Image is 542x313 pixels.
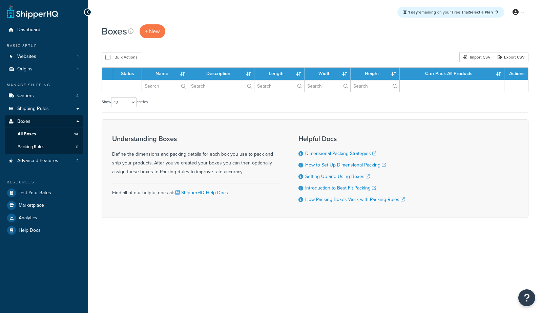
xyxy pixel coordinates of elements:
a: Marketplace [5,199,83,211]
a: Select a Plan [469,9,498,15]
span: 1 [77,54,79,60]
span: 2 [76,158,79,164]
a: Origins 1 [5,63,83,75]
a: Packing Rules 0 [5,141,83,153]
th: Width [305,68,351,80]
th: Status [113,68,142,80]
input: Search [254,80,304,92]
a: Shipping Rules [5,103,83,115]
span: 4 [76,93,79,99]
div: Define the dimensions and packing details for each box you use to pack and ship your products. Af... [112,135,282,176]
span: Packing Rules [18,144,44,150]
th: Can Pack All Products [400,68,504,80]
span: + New [145,27,160,35]
div: Basic Setup [5,43,83,49]
li: Origins [5,63,83,75]
div: Import CSV [459,52,494,62]
li: Carriers [5,90,83,102]
span: Websites [17,54,36,60]
span: Carriers [17,93,34,99]
a: Introduction to Best Fit Packing [305,184,376,192]
span: Advanced Features [17,158,58,164]
span: 1 [77,66,79,72]
span: Shipping Rules [17,106,49,112]
a: Carriers 4 [5,90,83,102]
a: ShipperHQ Home [7,5,58,19]
th: Length [254,68,305,80]
button: Bulk Actions [102,52,141,62]
a: How Packing Boxes Work with Packing Rules [305,196,405,203]
input: Search [305,80,350,92]
span: Help Docs [19,228,41,233]
button: Open Resource Center [518,289,535,306]
a: Export CSV [494,52,528,62]
a: Analytics [5,212,83,224]
span: Dashboard [17,27,40,33]
div: Find all of our helpful docs at: [112,183,282,197]
a: How to Set Up Dimensional Packing [305,161,386,169]
h3: Helpful Docs [298,135,405,142]
span: Origins [17,66,33,72]
a: Test Your Rates [5,187,83,199]
span: All Boxes [18,131,36,137]
a: Websites 1 [5,50,83,63]
a: ShipperHQ Help Docs [174,189,228,196]
h3: Understanding Boxes [112,135,282,142]
a: Advanced Features 2 [5,155,83,167]
li: Packing Rules [5,141,83,153]
label: Show entries [102,97,148,107]
div: remaining on your Free Trial [397,7,504,18]
a: + New [140,24,165,38]
input: Search [351,80,399,92]
li: Advanced Features [5,155,83,167]
a: Boxes [5,115,83,128]
input: Search [188,80,254,92]
select: Showentries [111,97,137,107]
span: 14 [74,131,78,137]
div: Resources [5,179,83,185]
span: 0 [76,144,78,150]
a: All Boxes 14 [5,128,83,140]
a: Dashboard [5,24,83,36]
th: Name [142,68,188,80]
th: Actions [504,68,528,80]
span: Analytics [19,215,37,221]
a: Dimensional Packing Strategies [305,150,376,157]
h1: Boxes [102,25,127,38]
strong: 1 day [408,9,418,15]
li: Boxes [5,115,83,154]
th: Description [188,68,255,80]
div: Manage Shipping [5,82,83,88]
a: Setting Up and Using Boxes [305,173,370,180]
span: Marketplace [19,203,44,208]
li: All Boxes [5,128,83,140]
a: Help Docs [5,224,83,237]
th: Height [351,68,400,80]
li: Websites [5,50,83,63]
span: Test Your Rates [19,190,51,196]
input: Search [142,80,188,92]
span: Boxes [17,119,30,125]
